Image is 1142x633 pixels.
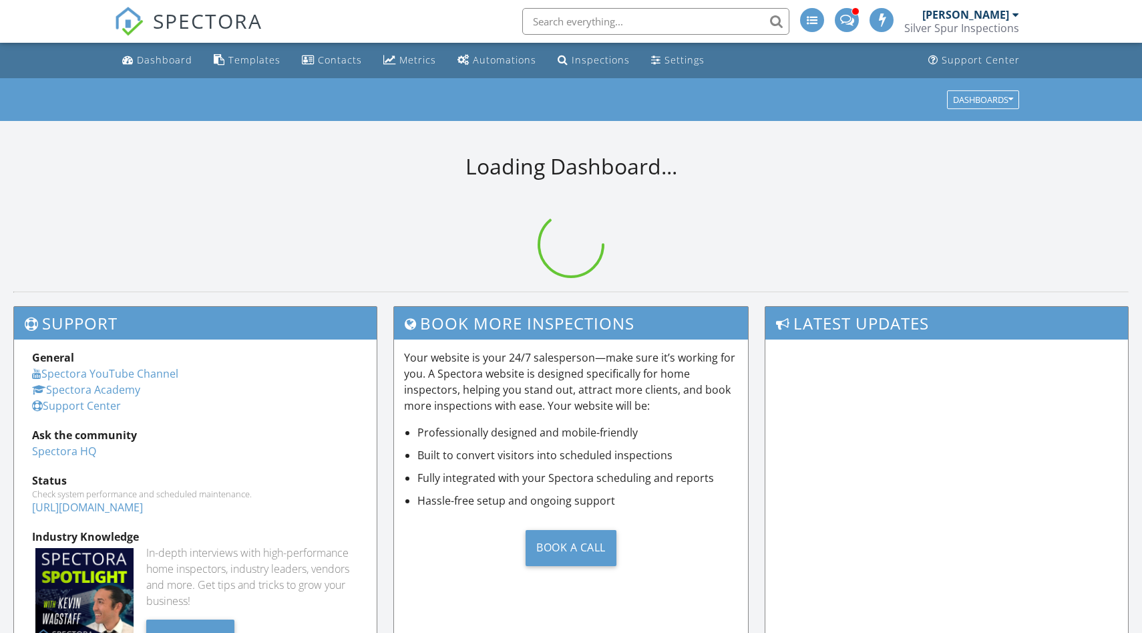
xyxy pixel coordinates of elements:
span: SPECTORA [153,7,262,35]
div: Silver Spur Inspections [904,21,1019,35]
div: [PERSON_NAME] [922,8,1009,21]
strong: General [32,350,74,365]
a: Support Center [923,48,1025,73]
div: Settings [664,53,705,66]
div: Dashboard [137,53,192,66]
a: SPECTORA [114,18,262,46]
h3: Support [14,307,377,340]
a: Templates [208,48,286,73]
button: Dashboards [947,90,1019,109]
div: Support Center [942,53,1020,66]
a: Spectora Academy [32,382,140,397]
p: Your website is your 24/7 salesperson—make sure it’s working for you. A Spectora website is desig... [404,350,739,414]
a: Settings [646,48,710,73]
li: Hassle-free setup and ongoing support [417,493,739,509]
a: Book a Call [404,519,739,576]
img: The Best Home Inspection Software - Spectora [114,7,144,36]
a: Metrics [378,48,441,73]
div: Ask the community [32,427,359,443]
div: Dashboards [953,95,1013,104]
li: Professionally designed and mobile-friendly [417,424,739,440]
li: Fully integrated with your Spectora scheduling and reports [417,470,739,486]
h3: Book More Inspections [394,307,749,340]
div: Inspections [572,53,630,66]
h3: Latest Updates [765,307,1128,340]
a: Inspections [552,48,635,73]
div: In-depth interviews with high-performance home inspectors, industry leaders, vendors and more. Ge... [146,545,359,609]
a: Support Center [32,398,121,413]
div: Status [32,473,359,489]
a: Dashboard [117,48,198,73]
a: [URL][DOMAIN_NAME] [32,500,143,515]
div: Book a Call [526,530,616,566]
div: Contacts [318,53,362,66]
div: Industry Knowledge [32,529,359,545]
div: Automations [473,53,536,66]
div: Check system performance and scheduled maintenance. [32,489,359,499]
a: Spectora HQ [32,444,96,459]
input: Search everything... [522,8,789,35]
a: Spectora YouTube Channel [32,366,178,381]
div: Templates [228,53,280,66]
li: Built to convert visitors into scheduled inspections [417,447,739,463]
a: Contacts [297,48,367,73]
div: Metrics [399,53,436,66]
a: Automations (Advanced) [452,48,542,73]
